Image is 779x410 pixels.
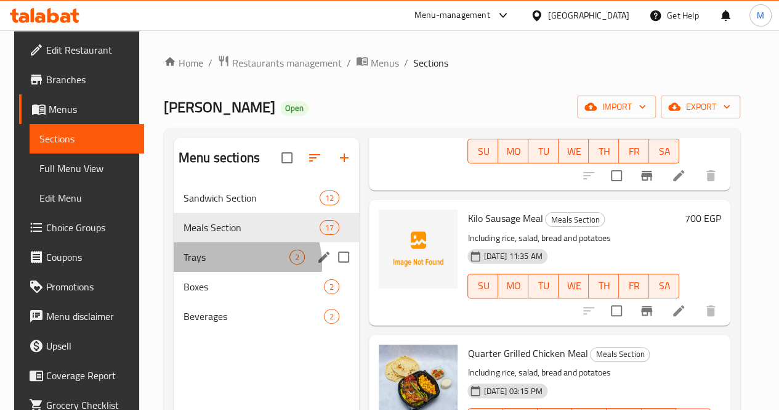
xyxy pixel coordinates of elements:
[587,99,646,115] span: import
[280,103,309,113] span: Open
[174,178,359,336] nav: Menu sections
[300,143,329,173] span: Sort sections
[624,142,644,160] span: FR
[654,277,674,295] span: SA
[46,43,134,57] span: Edit Restaurant
[603,298,629,324] span: Select to update
[654,142,674,160] span: SA
[217,55,342,71] a: Restaurants management
[545,212,605,227] div: Meals Section
[174,213,359,242] div: Meals Section17
[290,252,304,263] span: 2
[19,94,144,124] a: Menus
[478,250,547,262] span: [DATE] 11:35 AM
[19,331,144,361] a: Upsell
[563,142,584,160] span: WE
[619,139,649,163] button: FR
[559,274,589,298] button: WE
[649,274,679,298] button: SA
[329,143,359,173] button: Add section
[19,242,144,272] a: Coupons
[324,279,339,294] div: items
[632,296,661,326] button: Branch-specific-item
[414,8,490,23] div: Menu-management
[591,347,649,361] span: Meals Section
[39,191,134,205] span: Edit Menu
[30,183,144,213] a: Edit Menu
[533,142,554,160] span: TU
[498,139,528,163] button: MO
[546,213,604,227] span: Meals Section
[404,55,408,70] li: /
[473,142,493,160] span: SU
[179,149,260,167] h2: Menu sections
[184,220,320,235] span: Meals Section
[19,65,144,94] a: Branches
[478,385,547,397] span: [DATE] 03:15 PM
[356,55,399,71] a: Menus
[19,213,144,242] a: Choice Groups
[174,272,359,301] div: Boxes2
[563,277,584,295] span: WE
[603,163,629,189] span: Select to update
[624,277,644,295] span: FR
[320,192,339,204] span: 12
[174,183,359,213] div: Sandwich Section12
[671,303,686,318] a: Edit menu item
[19,301,144,331] a: Menu disclaimer
[632,161,661,191] button: Branch-specific-item
[347,55,351,70] li: /
[46,220,134,235] span: Choice Groups
[184,250,289,264] span: Trays
[320,220,339,235] div: items
[671,168,686,183] a: Edit menu item
[467,274,498,298] button: SU
[39,161,134,176] span: Full Menu View
[589,274,619,298] button: TH
[467,344,587,363] span: Quarter Grilled Chicken Meal
[19,35,144,65] a: Edit Restaurant
[184,279,324,294] span: Boxes
[46,368,134,383] span: Coverage Report
[684,210,720,227] h6: 700 EGP
[473,277,493,295] span: SU
[19,361,144,390] a: Coverage Report
[590,347,650,362] div: Meals Section
[498,274,528,298] button: MO
[164,55,203,70] a: Home
[661,96,740,118] button: export
[274,145,300,171] span: Select all sections
[30,124,144,154] a: Sections
[467,231,679,246] p: Including rice, salad, bread and potatoes
[528,274,559,298] button: TU
[174,301,359,331] div: Beverages2
[46,309,134,324] span: Menu disclaimer
[503,277,523,295] span: MO
[467,365,711,380] p: Including rice, salad, bread and potatoes
[577,96,656,118] button: import
[324,309,339,324] div: items
[533,277,554,295] span: TU
[315,248,333,266] button: edit
[320,191,339,205] div: items
[649,139,679,163] button: SA
[594,142,614,160] span: TH
[320,222,339,234] span: 17
[184,191,320,205] span: Sandwich Section
[46,279,134,294] span: Promotions
[184,309,324,324] span: Beverages
[174,242,359,272] div: Trays2edit
[280,101,309,116] div: Open
[467,139,498,163] button: SU
[528,139,559,163] button: TU
[46,250,134,264] span: Coupons
[46,338,134,353] span: Upsell
[164,55,740,71] nav: breadcrumb
[232,55,342,70] span: Restaurants management
[379,210,458,289] img: Kilo Sausage Meal
[39,131,134,146] span: Sections
[46,72,134,87] span: Branches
